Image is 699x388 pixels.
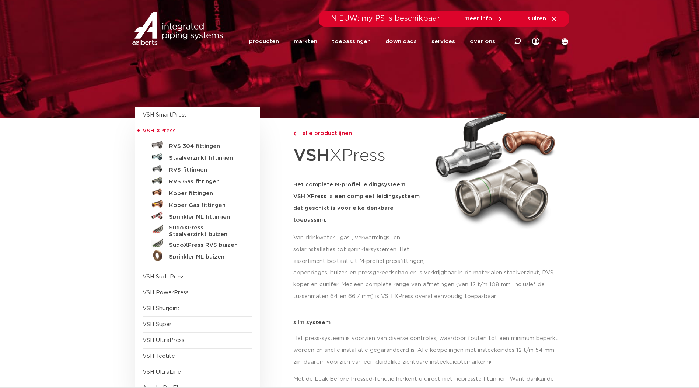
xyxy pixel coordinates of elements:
[143,369,181,375] a: VSH UltraLine
[332,27,371,56] a: toepassingen
[143,163,252,174] a: RVS fittingen
[143,337,184,343] a: VSH UltraPress
[143,198,252,210] a: Koper Gas fittingen
[293,147,329,164] strong: VSH
[293,267,564,302] p: appendages, buizen en pressgereedschap en is verkrijgbaar in de materialen staalverzinkt, RVS, ko...
[143,112,187,118] a: VSH SmartPress
[143,139,252,151] a: RVS 304 fittingen
[249,27,495,56] nav: Menu
[169,155,242,162] h5: Staalverzinkt fittingen
[169,254,242,260] h5: Sprinkler ML buizen
[169,202,242,209] h5: Koper Gas fittingen
[143,210,252,222] a: Sprinkler ML fittingen
[293,179,427,226] h5: Het complete M-profiel leidingsysteem VSH XPress is een compleet leidingsysteem dat geschikt is v...
[464,16,492,21] span: meer info
[249,27,279,56] a: producten
[294,27,317,56] a: markten
[169,225,242,238] h5: SudoXPress Staalverzinkt buizen
[532,27,539,56] div: my IPS
[143,353,175,359] a: VSH Tectite
[143,322,172,327] a: VSH Super
[293,320,564,325] p: slim systeem
[143,186,252,198] a: Koper fittingen
[143,174,252,186] a: RVS Gas fittingen
[143,290,189,295] a: VSH PowerPress
[431,27,455,56] a: services
[293,131,296,136] img: chevron-right.svg
[169,179,242,185] h5: RVS Gas fittingen
[143,222,252,238] a: SudoXPress Staalverzinkt buizen
[293,232,427,267] p: Van drinkwater-, gas-, verwarmings- en solarinstallaties tot sprinklersystemen. Het assortiment b...
[293,333,564,368] p: Het press-systeem is voorzien van diverse controles, waardoor fouten tot een minimum beperkt word...
[169,190,242,197] h5: Koper fittingen
[298,131,352,136] span: alle productlijnen
[293,142,427,170] h1: XPress
[464,15,503,22] a: meer info
[143,306,180,311] a: VSH Shurjoint
[169,167,242,173] h5: RVS fittingen
[331,15,440,22] span: NIEUW: myIPS is beschikbaar
[169,143,242,150] h5: RVS 304 fittingen
[169,242,242,249] h5: SudoXPress RVS buizen
[470,27,495,56] a: over ons
[385,27,417,56] a: downloads
[527,16,546,21] span: sluiten
[527,15,557,22] a: sluiten
[169,214,242,221] h5: Sprinkler ML fittingen
[293,129,427,138] a: alle productlijnen
[143,128,176,134] span: VSH XPress
[143,151,252,163] a: Staalverzinkt fittingen
[143,274,185,280] a: VSH SudoPress
[143,238,252,250] a: SudoXPress RVS buizen
[143,250,252,261] a: Sprinkler ML buizen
